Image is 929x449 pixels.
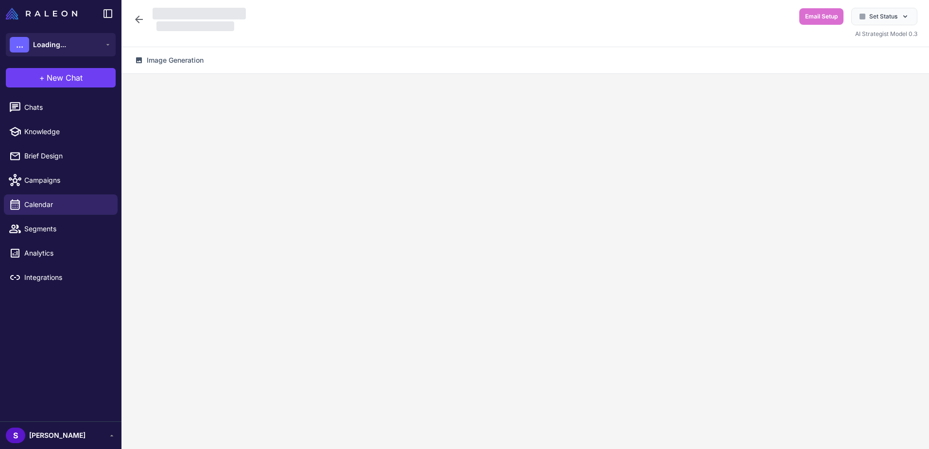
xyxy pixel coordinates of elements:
div: S [6,428,25,443]
a: Analytics [4,243,118,263]
span: Calendar [24,199,110,210]
button: Image Generation [129,51,209,69]
span: AI Strategist Model 0.3 [855,30,917,37]
div: ... [10,37,29,52]
span: Set Status [869,12,897,21]
span: [PERSON_NAME] [29,430,86,441]
a: Campaigns [4,170,118,190]
button: Email Setup [799,8,843,25]
img: Raleon Logo [6,8,77,19]
a: Integrations [4,267,118,288]
a: Knowledge [4,121,118,142]
span: Segments [24,224,110,234]
a: Raleon Logo [6,8,81,19]
span: Image Generation [147,55,204,66]
span: Analytics [24,248,110,259]
span: Knowledge [24,126,110,137]
span: Integrations [24,272,110,283]
span: Loading... [33,39,66,50]
span: Brief Design [24,151,110,161]
a: Segments [4,219,118,239]
span: Chats [24,102,110,113]
span: + [39,72,45,84]
button: ...Loading... [6,33,116,56]
button: +New Chat [6,68,116,87]
a: Calendar [4,194,118,215]
span: New Chat [47,72,83,84]
span: Email Setup [805,12,838,21]
a: Brief Design [4,146,118,166]
a: Chats [4,97,118,118]
span: Campaigns [24,175,110,186]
